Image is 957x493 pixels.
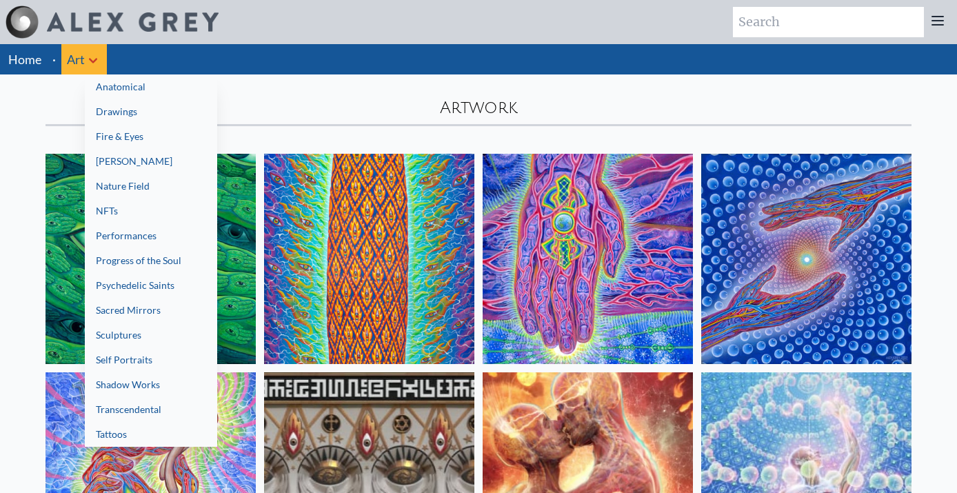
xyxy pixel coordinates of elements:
[85,74,217,99] a: Anatomical
[85,348,217,372] a: Self Portraits
[85,199,217,223] a: NFTs
[85,372,217,397] a: Shadow Works
[85,422,217,447] a: Tattoos
[85,273,217,298] a: Psychedelic Saints
[85,323,217,348] a: Sculptures
[85,99,217,124] a: Drawings
[85,124,217,149] a: Fire & Eyes
[85,397,217,422] a: Transcendental
[85,174,217,199] a: Nature Field
[85,248,217,273] a: Progress of the Soul
[85,223,217,248] a: Performances
[85,298,217,323] a: Sacred Mirrors
[85,149,217,174] a: [PERSON_NAME]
